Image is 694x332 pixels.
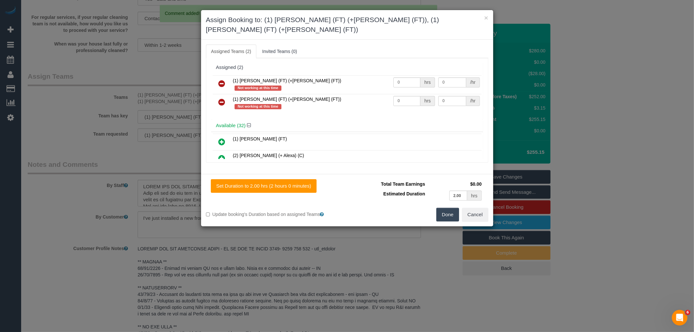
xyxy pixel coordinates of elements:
[685,310,690,315] span: 6
[211,179,317,193] button: Set Duration to 2.00 hrs (2 hours 0 minutes)
[235,86,282,91] span: Not working at this time
[235,104,282,109] span: Not working at this time
[420,77,435,87] div: hrs
[672,310,687,325] iframe: Intercom live chat
[216,123,478,128] h4: Available (32)
[206,15,488,34] h3: Assign Booking to: (1) [PERSON_NAME] (FT) (+[PERSON_NAME] (FT)), (1) [PERSON_NAME] (FT) (+[PERSON...
[206,45,256,58] a: Assigned Teams (2)
[233,78,341,83] span: (1) [PERSON_NAME] (FT) (+[PERSON_NAME] (FT))
[436,208,459,221] button: Done
[233,136,287,141] span: (1) [PERSON_NAME] (FT)
[383,191,425,196] span: Estimated Duration
[427,179,483,189] td: $0.00
[420,96,435,106] div: hrs
[466,96,480,106] div: /hr
[484,14,488,21] button: ×
[216,65,478,70] div: Assigned (2)
[257,45,302,58] a: Invited Teams (0)
[206,212,210,217] input: Update booking's Duration based on assigned Teams
[233,153,304,158] span: (2) [PERSON_NAME] (+ Alexa) (C)
[352,179,427,189] td: Total Team Earnings
[467,191,482,201] div: hrs
[462,208,488,221] button: Cancel
[206,211,342,218] label: Update booking's Duration based on assigned Teams
[466,77,480,87] div: /hr
[233,97,341,102] span: (1) [PERSON_NAME] (FT) (+[PERSON_NAME] (FT))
